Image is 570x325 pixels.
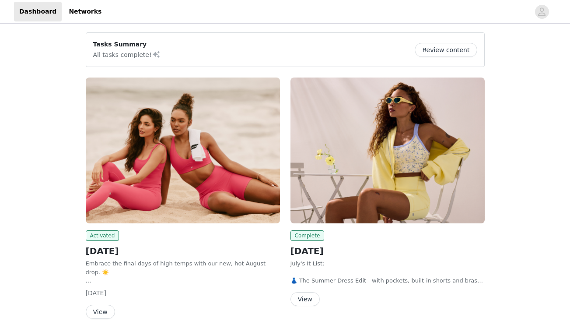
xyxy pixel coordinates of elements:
[290,244,485,258] h2: [DATE]
[86,290,106,297] span: [DATE]
[86,309,115,315] a: View
[415,43,477,57] button: Review content
[290,230,325,241] span: Complete
[290,276,485,285] p: 👗 The Summer Dress Edit - with pockets, built-in shorts and bras, of course.
[93,49,161,60] p: All tasks complete!
[93,40,161,49] p: Tasks Summary
[86,244,280,258] h2: [DATE]
[86,259,280,276] p: Embrace the final days of high temps with our new, hot August drop. ☀️
[290,259,485,268] p: July's It List:
[63,2,107,21] a: Networks
[14,2,62,21] a: Dashboard
[290,78,485,223] img: Fabletics
[290,292,320,306] button: View
[290,296,320,303] a: View
[86,78,280,223] img: Fabletics
[538,5,546,19] div: avatar
[86,305,115,319] button: View
[86,230,119,241] span: Activated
